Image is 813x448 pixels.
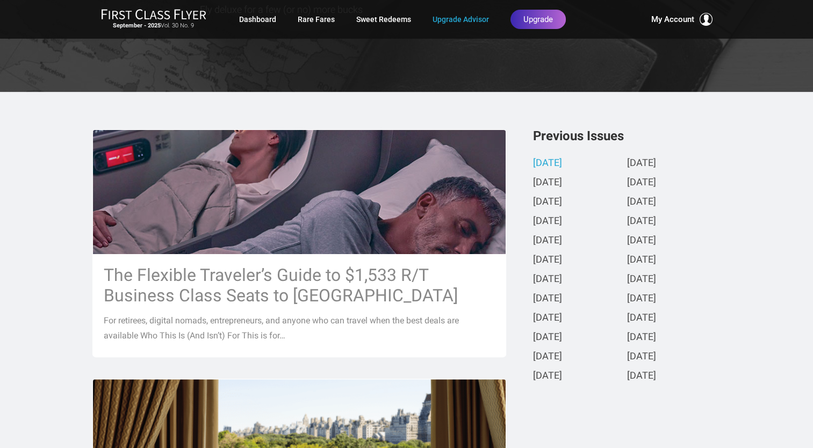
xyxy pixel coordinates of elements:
a: [DATE] [533,197,562,208]
a: [DATE] [533,177,562,189]
a: [DATE] [533,255,562,266]
a: [DATE] [627,216,656,227]
a: [DATE] [627,313,656,324]
a: Rare Fares [298,10,335,29]
a: Upgrade Advisor [433,10,489,29]
a: [DATE] [627,197,656,208]
img: First Class Flyer [101,9,206,20]
a: Dashboard [239,10,276,29]
a: Sweet Redeems [356,10,411,29]
a: [DATE] [533,235,562,247]
a: [DATE] [627,235,656,247]
a: The Flexible Traveler’s Guide to $1,533 R/T Business Class Seats to [GEOGRAPHIC_DATA] For retiree... [92,129,506,357]
p: For retirees, digital nomads, entrepreneurs, and anyone who can travel when the best deals are av... [104,313,495,343]
a: [DATE] [627,274,656,285]
a: [DATE] [627,255,656,266]
a: [DATE] [533,293,562,305]
a: [DATE] [627,371,656,382]
a: [DATE] [533,313,562,324]
a: Upgrade [510,10,566,29]
small: Vol. 30 No. 9 [101,22,206,30]
a: [DATE] [533,274,562,285]
a: First Class FlyerSeptember - 2025Vol. 30 No. 9 [101,9,206,30]
a: [DATE] [533,332,562,343]
a: [DATE] [627,158,656,169]
h3: Previous Issues [533,129,721,142]
a: [DATE] [533,158,562,169]
button: My Account [651,13,713,26]
span: My Account [651,13,694,26]
a: [DATE] [533,371,562,382]
h3: The Flexible Traveler’s Guide to $1,533 R/T Business Class Seats to [GEOGRAPHIC_DATA] [104,265,495,306]
a: [DATE] [533,351,562,363]
strong: September - 2025 [113,22,161,29]
a: [DATE] [627,293,656,305]
a: [DATE] [627,351,656,363]
a: [DATE] [627,177,656,189]
a: [DATE] [533,216,562,227]
a: [DATE] [627,332,656,343]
